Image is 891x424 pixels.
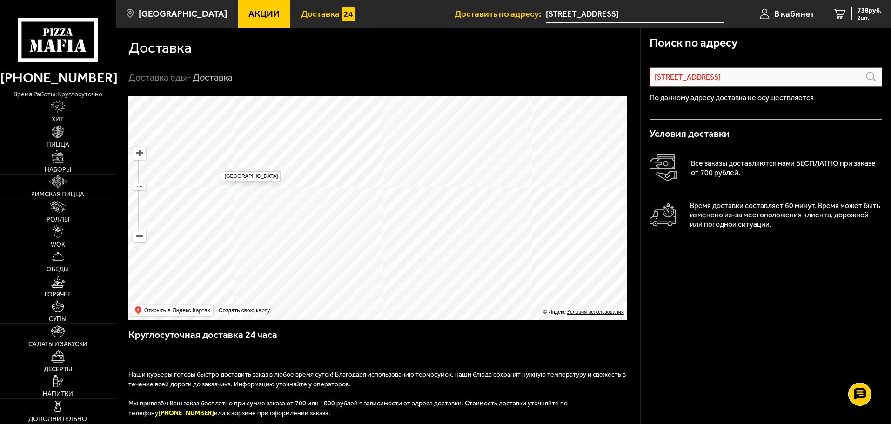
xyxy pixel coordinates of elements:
p: Время доставки составляет 60 минут. Время может быть изменено из-за местоположения клиента, дорож... [690,201,882,229]
p: По данному адресу доставка не осуществляется [650,94,882,101]
span: Доставить по адресу: [455,9,546,18]
a: Доставка еды- [128,72,191,83]
p: Все заказы доставляются нами БЕСПЛАТНО при заказе от 700 рублей. [691,159,882,177]
span: Римская пицца [31,191,84,198]
span: Напитки [43,391,73,397]
b: [PHONE_NUMBER] [158,409,214,417]
span: Салаты и закуски [28,341,87,348]
img: Оплата доставки [650,154,677,182]
span: Пицца [47,141,69,148]
img: 15daf4d41897b9f0e9f617042186c801.svg [342,7,355,21]
span: Доставка [301,9,340,18]
span: Прибрежная улица, 10к3 [546,6,724,23]
input: Введите название улицы [650,67,882,87]
h3: Поиск по адресу [650,37,737,49]
span: Обеды [47,266,69,273]
div: Доставка [193,72,233,84]
span: Десерты [44,366,72,373]
span: WOK [51,242,65,248]
a: Создать свою карту [217,307,272,314]
span: 2 шт. [858,15,882,20]
span: Дополнительно [28,416,87,423]
span: [GEOGRAPHIC_DATA] [139,9,227,18]
span: Роллы [47,216,69,223]
span: Наши курьеры готовы быстро доставить заказ в любое время суток! Благодаря использованию термосумо... [128,370,626,388]
span: 738 руб. [858,7,882,14]
input: Ваш адрес доставки [546,6,724,23]
ymaps: Открыть в Яндекс.Картах [132,305,213,316]
h1: Доставка [128,40,192,55]
span: Мы привезём Ваш заказ бесплатно при сумме заказа от 700 или 1000 рублей в зависимости от адреса д... [128,399,568,417]
span: В кабинет [774,9,814,18]
ymaps: © Яндекс [543,309,566,315]
span: Акции [248,9,280,18]
ymaps: [GEOGRAPHIC_DATA] [225,173,278,179]
span: Наборы [45,167,71,173]
span: Хит [52,116,64,123]
a: Условия использования [567,309,624,315]
ymaps: Открыть в Яндекс.Картах [144,305,210,316]
span: Супы [49,316,67,323]
span: Горячее [45,291,71,298]
h3: Круглосуточная доставка 24 часа [128,328,628,351]
h3: Условия доставки [650,129,882,139]
img: Автомобиль доставки [650,203,676,226]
